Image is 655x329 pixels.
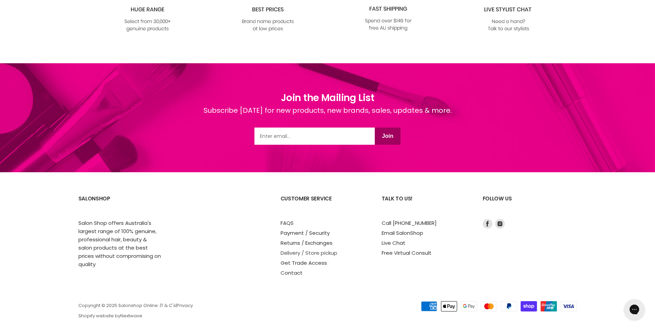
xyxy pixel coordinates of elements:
iframe: Gorgias live chat messenger [621,297,648,322]
a: Free Virtual Consult [382,249,432,256]
a: Nextwave [120,312,142,319]
input: Email [254,128,375,145]
h1: Join the Mailing List [204,91,452,105]
a: Live Chat [382,239,405,246]
a: Returns / Exchanges [281,239,332,246]
h2: Customer Service [281,190,368,219]
h2: SalonShop [78,190,166,219]
a: Privacy [177,302,193,309]
a: Email SalonShop [382,229,423,237]
a: Contact [281,269,303,276]
a: Call [PHONE_NUMBER] [382,219,437,227]
a: T & C's [161,302,176,309]
p: Salon Shop offers Australia's largest range of 100% genuine, professional hair, beauty & salon pr... [78,219,161,268]
a: FAQS [281,219,294,227]
a: Payment / Security [281,229,330,237]
button: Join [375,128,401,145]
a: Delivery / Store pickup [281,249,337,256]
p: Copyright © 2025 Salonshop Online. | | Shopify website by [78,303,373,319]
h2: Follow us [483,190,577,219]
h2: Talk to us! [382,190,469,219]
a: Get Trade Access [281,259,327,266]
div: Subscribe [DATE] for new products, new brands, sales, updates & more. [204,105,452,128]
